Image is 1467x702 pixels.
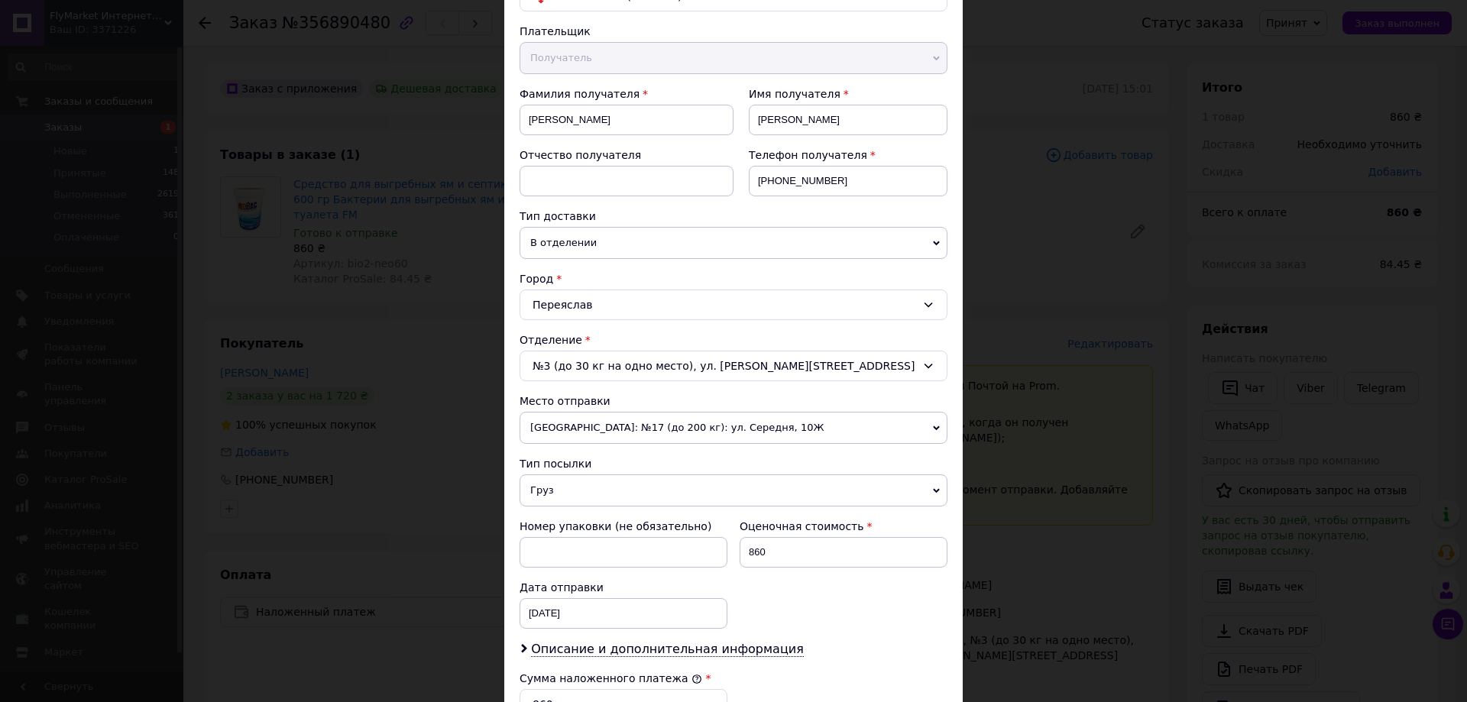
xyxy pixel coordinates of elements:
[520,271,947,286] div: Город
[520,580,727,595] div: Дата отправки
[520,25,591,37] span: Плательщик
[749,166,947,196] input: +380
[520,227,947,259] span: В отделении
[520,88,640,100] span: Фамилия получателя
[520,290,947,320] div: Переяслав
[749,88,840,100] span: Имя получателя
[520,149,641,161] span: Отчество получателя
[531,642,804,657] span: Описание и дополнительная информация
[520,42,947,74] span: Получатель
[749,149,867,161] span: Телефон получателя
[520,474,947,506] span: Груз
[520,395,610,407] span: Место отправки
[520,210,596,222] span: Тип доставки
[520,351,947,381] div: №3 (до 30 кг на одно место), ул. [PERSON_NAME][STREET_ADDRESS]
[520,458,591,470] span: Тип посылки
[520,412,947,444] span: [GEOGRAPHIC_DATA]: №17 (до 200 кг): ул. Середня, 10Ж
[740,519,947,534] div: Оценочная стоимость
[520,519,727,534] div: Номер упаковки (не обязательно)
[520,332,947,348] div: Отделение
[520,672,702,684] label: Сумма наложенного платежа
